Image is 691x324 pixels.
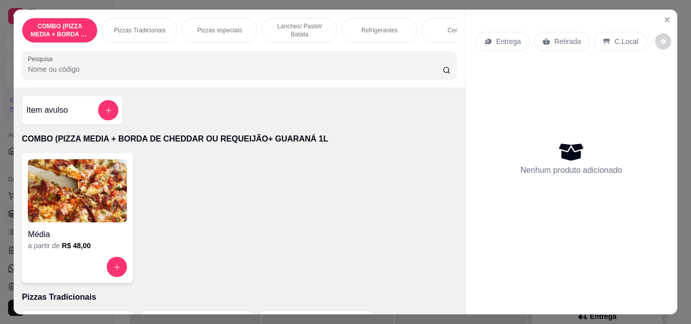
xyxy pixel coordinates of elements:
p: Pizzas especiais [197,26,242,34]
p: Entrega [496,36,521,47]
div: a partir de [28,241,127,251]
input: Pesquisa [28,64,443,74]
p: Pizzas Tradicionais [22,291,456,303]
p: COMBO (PIZZA MEDIA + BORDA DE CHEDDAR OU REQUEIJÃO+ GUARANÁ 1L [30,22,89,38]
button: decrease-product-quantity [655,33,671,50]
button: add-separate-item [98,100,118,120]
img: product-image [28,159,127,222]
h6: R$ 48,00 [62,241,91,251]
p: Refrigerantes [361,26,398,34]
p: Cervejas [448,26,471,34]
button: increase-product-quantity [107,257,127,277]
h4: Média [28,228,127,241]
p: Lanches/ Pastel/ Batata [270,22,329,38]
p: Pizzas Tradicionais [114,26,166,34]
label: Pesquisa [28,55,56,63]
button: Close [659,12,675,28]
p: Nenhum produto adicionado [521,164,622,176]
p: COMBO (PIZZA MEDIA + BORDA DE CHEDDAR OU REQUEIJÃO+ GUARANÁ 1L [22,133,456,145]
h4: Item avulso [26,104,68,116]
p: Retirada [554,36,581,47]
p: C.Local [615,36,638,47]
